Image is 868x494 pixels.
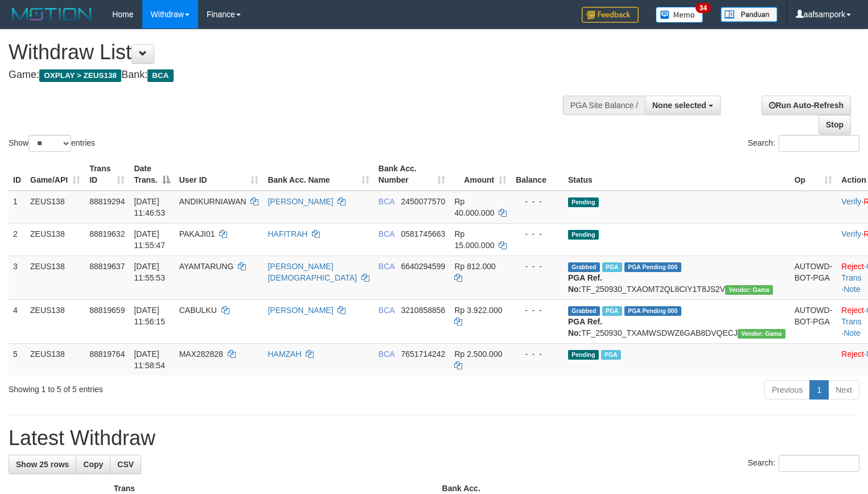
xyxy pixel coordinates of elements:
[454,349,502,359] span: Rp 2.500.000
[841,229,861,238] a: Verify
[16,460,69,469] span: Show 25 rows
[179,229,215,238] span: PAKAJI01
[9,427,859,450] h1: Latest Withdraw
[563,96,645,115] div: PGA Site Balance /
[134,262,165,282] span: [DATE] 11:55:53
[401,229,446,238] span: Copy 0581745663 to clipboard
[841,197,861,206] a: Verify
[516,304,559,316] div: - - -
[764,380,810,400] a: Previous
[26,343,85,376] td: ZEUS138
[844,285,861,294] a: Note
[263,158,373,191] th: Bank Acc. Name: activate to sort column ascending
[652,101,706,110] span: None selected
[454,197,494,217] span: Rp 40.000.000
[748,455,859,472] label: Search:
[179,349,223,359] span: MAX282828
[9,191,26,224] td: 1
[129,158,174,191] th: Date Trans.: activate to sort column descending
[841,306,864,315] a: Reject
[454,262,495,271] span: Rp 812.000
[179,306,217,315] span: CABULKU
[450,158,511,191] th: Amount: activate to sort column ascending
[563,256,790,299] td: TF_250930_TXAOMT2QL8CIY1T8JS2V
[9,256,26,299] td: 3
[844,328,861,337] a: Note
[89,262,125,271] span: 88819637
[379,306,394,315] span: BCA
[26,256,85,299] td: ZEUS138
[89,306,125,315] span: 88819659
[645,96,721,115] button: None selected
[9,343,26,376] td: 5
[379,229,394,238] span: BCA
[511,158,563,191] th: Balance
[725,285,773,295] span: Vendor URL: https://trx31.1velocity.biz
[516,228,559,240] div: - - -
[401,349,446,359] span: Copy 7651714242 to clipboard
[841,349,864,359] a: Reject
[454,306,502,315] span: Rp 3.922.000
[26,158,85,191] th: Game/API: activate to sort column ascending
[568,317,602,337] b: PGA Ref. No:
[26,191,85,224] td: ZEUS138
[602,262,622,272] span: Marked by aafsolysreylen
[9,223,26,256] td: 2
[401,197,446,206] span: Copy 2450077570 to clipboard
[134,306,165,326] span: [DATE] 11:56:15
[9,299,26,343] td: 4
[624,306,681,316] span: PGA Pending
[117,460,134,469] span: CSV
[85,158,129,191] th: Trans ID: activate to sort column ascending
[110,455,141,474] a: CSV
[379,349,394,359] span: BCA
[582,7,639,23] img: Feedback.jpg
[602,306,622,316] span: Marked by aafsolysreylen
[9,379,353,395] div: Showing 1 to 5 of 5 entries
[83,460,103,469] span: Copy
[568,197,599,207] span: Pending
[779,135,859,152] input: Search:
[568,230,599,240] span: Pending
[89,349,125,359] span: 88819764
[89,229,125,238] span: 88819632
[268,262,357,282] a: [PERSON_NAME][DEMOGRAPHIC_DATA]
[39,69,121,82] span: OXPLAY > ZEUS138
[568,306,600,316] span: Grabbed
[516,261,559,272] div: - - -
[9,455,76,474] a: Show 25 rows
[268,349,301,359] a: HAMZAH
[28,135,71,152] select: Showentries
[516,348,559,360] div: - - -
[721,7,778,22] img: panduan.png
[779,455,859,472] input: Search:
[568,262,600,272] span: Grabbed
[89,197,125,206] span: 88819294
[9,135,95,152] label: Show entries
[26,223,85,256] td: ZEUS138
[696,3,711,13] span: 34
[379,262,394,271] span: BCA
[624,262,681,272] span: PGA Pending
[134,197,165,217] span: [DATE] 11:46:53
[9,69,567,81] h4: Game: Bank:
[401,306,446,315] span: Copy 3210858856 to clipboard
[563,158,790,191] th: Status
[563,299,790,343] td: TF_250930_TXAMWSDWZ6GAB8DVQECJ
[179,197,246,206] span: ANDIKURNIAWAN
[601,350,621,360] span: Marked by aafsolysreylen
[374,158,450,191] th: Bank Acc. Number: activate to sort column ascending
[76,455,110,474] a: Copy
[9,158,26,191] th: ID
[401,262,446,271] span: Copy 6640294599 to clipboard
[268,197,333,206] a: [PERSON_NAME]
[26,299,85,343] td: ZEUS138
[790,158,837,191] th: Op: activate to sort column ascending
[568,350,599,360] span: Pending
[656,7,704,23] img: Button%20Memo.svg
[147,69,173,82] span: BCA
[790,256,837,299] td: AUTOWD-BOT-PGA
[748,135,859,152] label: Search:
[179,262,234,271] span: AYAMTARUNG
[454,229,494,250] span: Rp 15.000.000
